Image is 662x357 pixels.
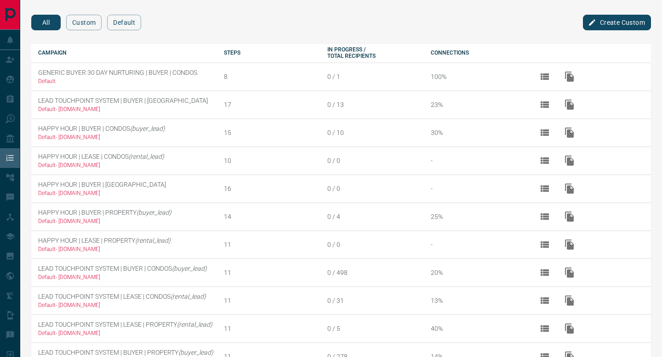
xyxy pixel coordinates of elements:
td: LEAD TOUCHPOINT SYSTEM | BUYER | CONDOS [31,258,217,286]
td: 20% [424,258,527,286]
em: (buyer_lead) [178,349,213,356]
div: 16 [224,185,320,192]
td: 0 / 1 [320,62,424,90]
div: 11 [224,325,320,332]
button: Duplicate [559,178,581,200]
button: Create Custom [583,15,651,30]
button: Duplicate [559,234,581,256]
em: (buyer_lead) [130,125,165,132]
div: 8 [224,73,320,80]
button: Default [107,15,141,30]
td: - [424,146,527,174]
td: 23% [424,90,527,118]
div: Default [38,78,217,84]
button: Custom [66,15,102,30]
button: Duplicate [559,150,581,172]
td: 100% [424,62,527,90]
td: HAPPY HOUR | LEASE | CONDOS [31,146,217,174]
div: 11 [224,269,320,276]
td: LEAD TOUCHPOINT SYSTEM | BUYER | [GEOGRAPHIC_DATA] [31,90,217,118]
div: 11 [224,241,320,248]
td: 0 / 5 [320,314,424,342]
div: Default - [DOMAIN_NAME] [38,246,217,252]
em: (buyer_lead) [137,209,171,216]
button: Duplicate [559,66,581,88]
em: (rental_lead) [129,153,164,160]
th: In Progress / Total Recipients [320,44,424,62]
td: - [424,174,527,202]
div: Default - [DOMAIN_NAME] [38,190,217,196]
div: Default - [DOMAIN_NAME] [38,106,217,112]
em: (rental_lead) [135,237,171,244]
button: Duplicate [559,318,581,340]
th: Campaign [31,44,217,62]
td: 0 / 0 [320,174,424,202]
button: Duplicate [559,94,581,116]
button: All [31,15,61,30]
em: (rental_lead) [171,293,206,300]
td: 0 / 13 [320,90,424,118]
button: View Details [534,66,556,88]
td: 0 / 10 [320,118,424,146]
button: View Details [534,150,556,172]
div: 14 [224,213,320,220]
td: HAPPY HOUR | BUYER | [GEOGRAPHIC_DATA] [31,174,217,202]
button: View Details [534,262,556,284]
th: Steps [217,44,320,62]
button: Duplicate [559,290,581,312]
td: - [424,230,527,258]
div: 15 [224,129,320,136]
td: 13% [424,286,527,314]
div: Default - [DOMAIN_NAME] [38,162,217,168]
div: Default - [DOMAIN_NAME] [38,218,217,224]
button: Duplicate [559,122,581,144]
td: LEAD TOUCHPOINT SYSTEM | LEASE | CONDOS [31,286,217,314]
button: View Details [534,178,556,200]
td: 0 / 0 [320,146,424,174]
div: Default - [DOMAIN_NAME] [38,134,217,140]
th: Connections [424,44,527,62]
button: View Details [534,234,556,256]
td: 0 / 498 [320,258,424,286]
div: 10 [224,157,320,164]
th: actions [527,44,651,62]
td: GENERIC BUYER 30 DAY NURTURING | BUYER | CONDOS [31,62,217,90]
button: Duplicate [559,262,581,284]
td: 40% [424,314,527,342]
em: (buyer_lead) [172,265,207,272]
td: LEAD TOUCHPOINT SYSTEM | LEASE | PROPERTY [31,314,217,342]
button: View Details [534,318,556,340]
div: 11 [224,297,320,304]
td: 0 / 31 [320,286,424,314]
button: Duplicate [559,206,581,228]
button: View Details [534,94,556,116]
div: Default - [DOMAIN_NAME] [38,330,217,336]
button: View Details [534,122,556,144]
div: Default - [DOMAIN_NAME] [38,302,217,308]
em: (rental_lead) [177,321,212,328]
div: 17 [224,101,320,108]
button: View Details [534,206,556,228]
td: HAPPY HOUR | LEASE | PROPERTY [31,230,217,258]
button: View Details [534,290,556,312]
td: 25% [424,202,527,230]
td: 0 / 4 [320,202,424,230]
td: HAPPY HOUR | BUYER | PROPERTY [31,202,217,230]
div: Default - [DOMAIN_NAME] [38,274,217,280]
td: 0 / 0 [320,230,424,258]
td: 30% [424,118,527,146]
td: HAPPY HOUR | BUYER | CONDOS [31,118,217,146]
